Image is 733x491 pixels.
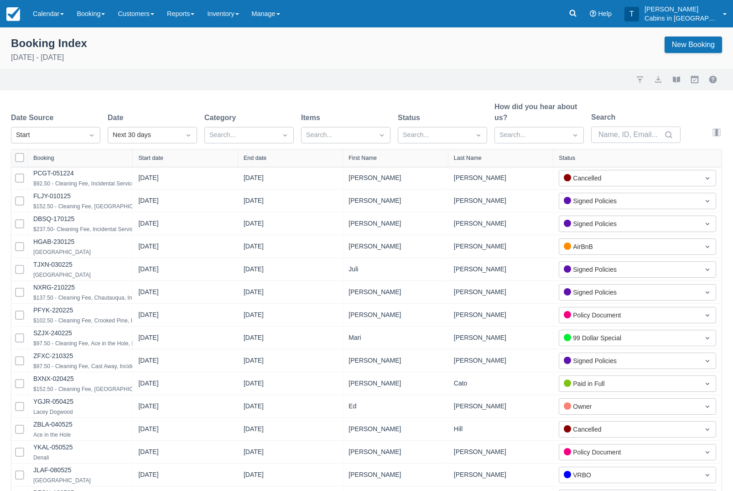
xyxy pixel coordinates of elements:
a: PFYK-220225 [33,306,73,314]
div: [DATE] [138,356,158,369]
div: Owner [564,401,695,412]
div: Cancelled [564,173,695,183]
label: Status [398,112,424,123]
span: Dropdown icon [703,311,712,320]
div: [PERSON_NAME] [348,423,442,435]
a: TJXN-030225 [33,261,73,268]
label: Items [301,112,324,123]
div: [DATE] [244,242,264,255]
label: Date [108,112,127,123]
div: [DATE] [138,264,158,278]
div: [PERSON_NAME] [348,378,442,389]
p: [DATE] - [DATE] [11,52,87,63]
div: Policy Document [564,310,695,320]
span: Dropdown icon [703,425,712,434]
div: [PERSON_NAME] [454,195,547,206]
a: ZBLA-040525 [33,421,73,428]
div: End date [244,155,266,161]
a: New Booking [665,37,722,53]
div: Hill [454,423,547,435]
img: checkfront-main-nav-mini-logo.png [6,7,20,21]
div: 99 Dollar Special [564,333,695,343]
div: [DATE] [244,264,264,278]
div: [PERSON_NAME] [454,286,547,298]
a: HGAB-230125 [33,238,74,245]
div: [DATE] [244,401,264,415]
div: Booking Index [11,37,87,50]
div: [DATE] [138,470,158,483]
div: [DATE] [244,356,264,369]
div: Start [16,130,79,140]
label: Category [204,112,239,123]
span: Dropdown icon [703,333,712,343]
div: [PERSON_NAME] [454,355,547,366]
div: Cancelled [564,424,695,434]
div: AirBnB [564,242,695,252]
div: [PERSON_NAME] [454,401,547,412]
a: import [634,74,645,85]
span: Dropdown icon [703,470,712,480]
div: [DATE] [244,470,264,483]
div: [DATE] [244,310,264,323]
div: Ace in the Hole [33,429,73,440]
p: [PERSON_NAME] [645,5,717,14]
a: DBSQ-170125 [33,215,74,222]
div: Signed Policies [564,264,695,275]
div: [DATE] [138,447,158,460]
p: Cabins in [GEOGRAPHIC_DATA] [645,14,717,23]
div: [DATE] [138,242,158,255]
div: [DATE] [244,287,264,301]
div: [DATE] [244,333,264,346]
div: [PERSON_NAME] [348,218,442,229]
div: [DATE] [138,219,158,232]
div: [DATE] [244,196,264,209]
a: JLAF-080525 [33,466,71,474]
span: Dropdown icon [184,131,193,140]
div: [PERSON_NAME] [348,195,442,206]
div: Status [559,155,575,161]
div: [PERSON_NAME] [454,332,547,343]
i: Help [590,11,596,17]
a: ZFXC-210325 [33,352,73,359]
span: Dropdown icon [377,131,386,140]
div: Signed Policies [564,196,695,206]
label: Search [591,112,619,123]
div: [GEOGRAPHIC_DATA] [33,269,91,280]
span: Dropdown icon [703,288,712,297]
span: Dropdown icon [703,379,712,388]
div: $92.50 - Cleaning Fee, Incidental Service Fee, [GEOGRAPHIC_DATA] [33,178,207,189]
div: [PERSON_NAME] [348,241,442,252]
a: NXRG-210225 [33,284,75,291]
div: Paid in Full [564,379,695,389]
span: Dropdown icon [703,219,712,228]
div: [GEOGRAPHIC_DATA] [33,247,91,258]
a: BXNX-020425 [33,375,74,382]
span: Help [598,10,612,17]
span: Dropdown icon [703,242,712,251]
a: YKAL-050525 [33,443,73,451]
span: Dropdown icon [571,131,580,140]
div: Signed Policies [564,219,695,229]
div: [PERSON_NAME] [348,172,442,184]
input: Name, ID, Email... [598,127,662,143]
div: T [624,7,639,21]
div: Signed Policies [564,287,695,297]
div: Start date [138,155,163,161]
span: Dropdown icon [703,174,712,183]
span: Dropdown icon [703,402,712,411]
div: Booking [33,155,54,161]
div: $102.50 - Cleaning Fee, Crooked Pine, Incidental Service Fee [33,315,186,326]
div: Policy Document [564,447,695,457]
div: [PERSON_NAME] [454,309,547,321]
div: [PERSON_NAME] [348,446,442,458]
div: [PERSON_NAME] [348,469,442,480]
div: [PERSON_NAME] [454,264,547,275]
div: Cato [454,378,547,389]
div: $137.50 - Cleaning Fee, Chautauqua, Incidental Service Fee [33,292,182,303]
div: [PERSON_NAME] [454,218,547,229]
div: [PERSON_NAME] [348,309,442,321]
span: Dropdown icon [474,131,483,140]
div: [PERSON_NAME] [454,446,547,458]
div: Signed Policies [564,356,695,366]
div: [DATE] [244,173,264,186]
